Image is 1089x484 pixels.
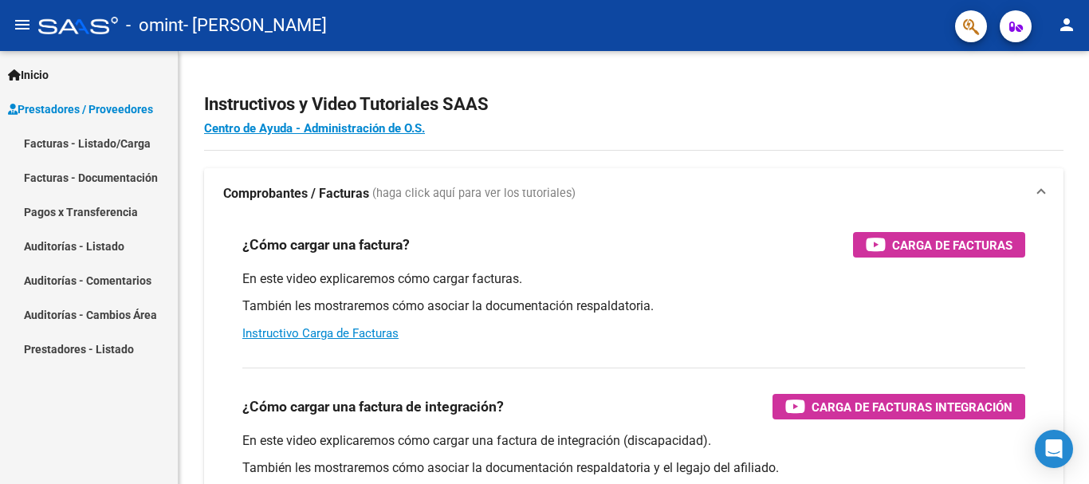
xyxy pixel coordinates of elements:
[773,394,1025,419] button: Carga de Facturas Integración
[1035,430,1073,468] div: Open Intercom Messenger
[372,185,576,203] span: (haga click aquí para ver los tutoriales)
[242,297,1025,315] p: También les mostraremos cómo asociar la documentación respaldatoria.
[853,232,1025,258] button: Carga de Facturas
[242,270,1025,288] p: En este video explicaremos cómo cargar facturas.
[812,397,1012,417] span: Carga de Facturas Integración
[242,459,1025,477] p: También les mostraremos cómo asociar la documentación respaldatoria y el legajo del afiliado.
[242,432,1025,450] p: En este video explicaremos cómo cargar una factura de integración (discapacidad).
[204,121,425,136] a: Centro de Ayuda - Administración de O.S.
[242,234,410,256] h3: ¿Cómo cargar una factura?
[126,8,183,43] span: - omint
[204,89,1063,120] h2: Instructivos y Video Tutoriales SAAS
[183,8,327,43] span: - [PERSON_NAME]
[242,395,504,418] h3: ¿Cómo cargar una factura de integración?
[223,185,369,203] strong: Comprobantes / Facturas
[13,15,32,34] mat-icon: menu
[8,100,153,118] span: Prestadores / Proveedores
[892,235,1012,255] span: Carga de Facturas
[1057,15,1076,34] mat-icon: person
[8,66,49,84] span: Inicio
[242,326,399,340] a: Instructivo Carga de Facturas
[204,168,1063,219] mat-expansion-panel-header: Comprobantes / Facturas (haga click aquí para ver los tutoriales)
